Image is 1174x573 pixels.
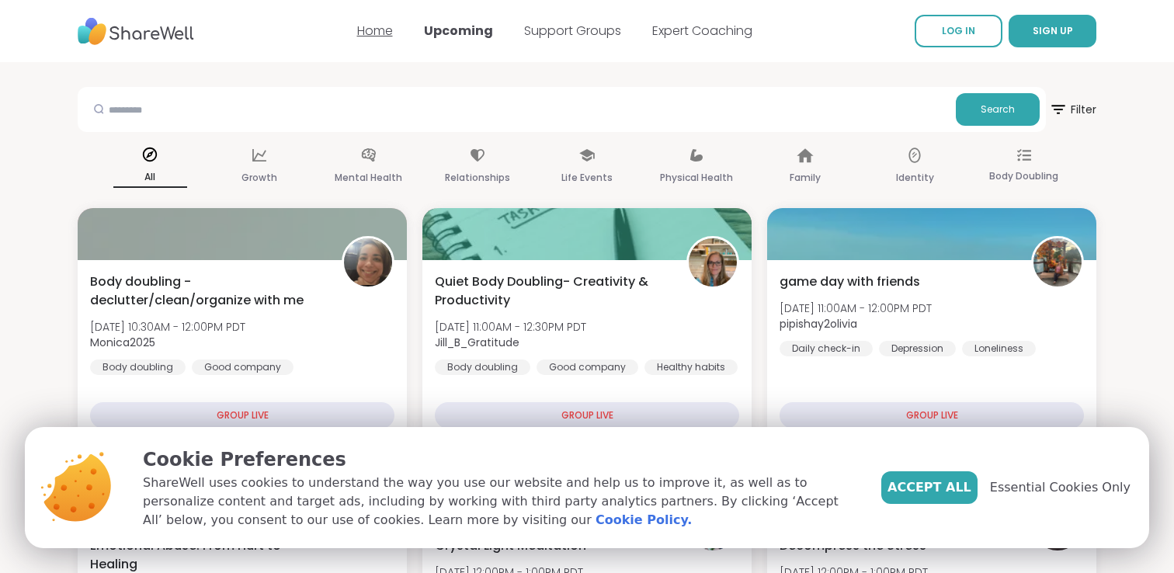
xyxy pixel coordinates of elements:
a: Support Groups [524,22,621,40]
div: Loneliness [962,341,1036,356]
b: pipishay2olivia [780,316,857,332]
span: SIGN UP [1033,24,1073,37]
div: Daily check-in [780,341,873,356]
button: Accept All [881,471,978,504]
b: Monica2025 [90,335,155,350]
div: Good company [537,359,638,375]
div: Body doubling [90,359,186,375]
div: GROUP LIVE [435,402,739,429]
div: Depression [879,341,956,356]
span: [DATE] 11:00AM - 12:30PM PDT [435,319,586,335]
span: Body doubling - declutter/clean/organize with me [90,273,325,310]
div: Healthy habits [644,359,738,375]
button: SIGN UP [1009,15,1096,47]
p: ShareWell uses cookies to understand the way you use our website and help us to improve it, as we... [143,474,856,530]
p: Body Doubling [989,167,1058,186]
a: Expert Coaching [652,22,752,40]
b: Jill_B_Gratitude [435,335,519,350]
div: Body doubling [435,359,530,375]
p: Physical Health [660,168,733,187]
a: LOG IN [915,15,1002,47]
span: Search [981,102,1015,116]
div: Good company [192,359,293,375]
p: Family [790,168,821,187]
p: All [113,168,187,188]
span: [DATE] 10:30AM - 12:00PM PDT [90,319,245,335]
p: Mental Health [335,168,402,187]
p: Life Events [561,168,613,187]
p: Relationships [445,168,510,187]
span: Accept All [887,478,971,497]
span: LOG IN [942,24,975,37]
img: Monica2025 [344,238,392,286]
p: Identity [896,168,934,187]
div: GROUP LIVE [780,402,1084,429]
p: Cookie Preferences [143,446,856,474]
button: Filter [1049,87,1096,132]
div: GROUP LIVE [90,402,394,429]
img: pipishay2olivia [1033,238,1082,286]
img: Jill_B_Gratitude [689,238,737,286]
span: game day with friends [780,273,920,291]
p: Growth [241,168,277,187]
a: Cookie Policy. [596,511,692,530]
span: [DATE] 11:00AM - 12:00PM PDT [780,300,932,316]
span: Essential Cookies Only [990,478,1131,497]
img: ShareWell Nav Logo [78,10,194,53]
span: Filter [1049,91,1096,128]
button: Search [956,93,1040,126]
a: Upcoming [424,22,493,40]
span: Quiet Body Doubling- Creativity & Productivity [435,273,669,310]
a: Home [357,22,393,40]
